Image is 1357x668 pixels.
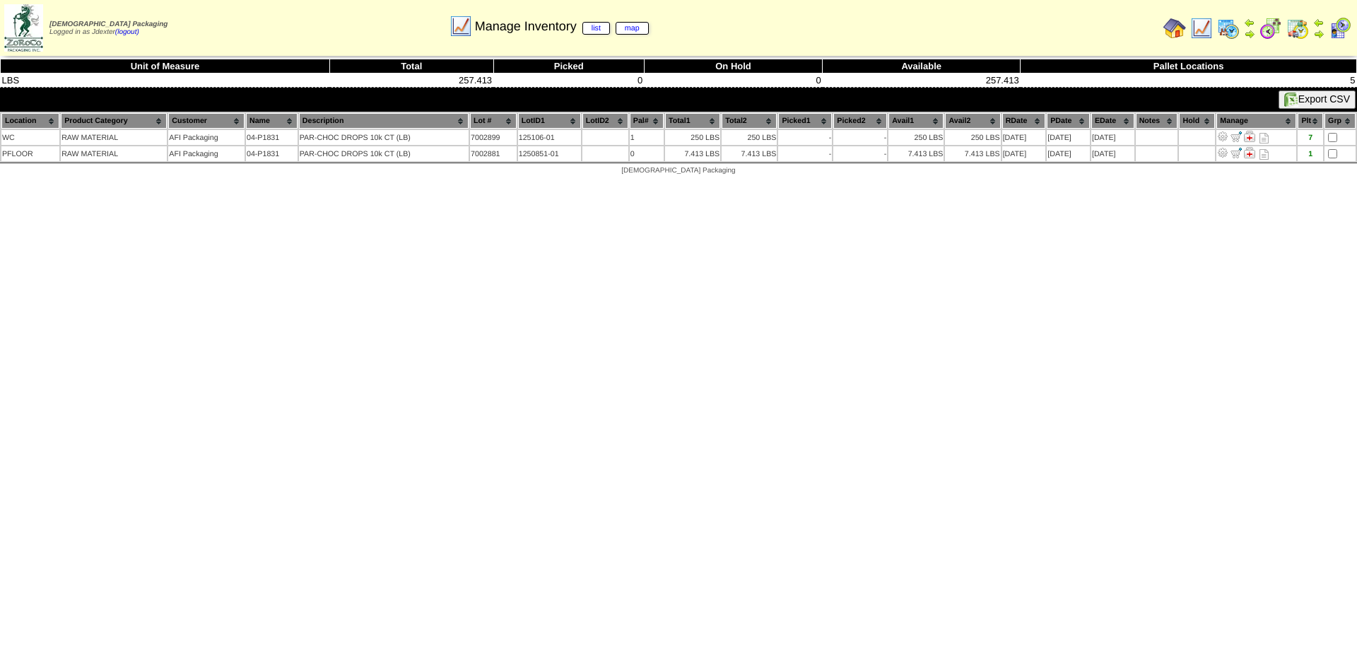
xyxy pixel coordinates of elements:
img: home.gif [1163,17,1186,40]
td: 250 LBS [722,130,777,145]
th: Avail1 [888,113,944,129]
span: [DEMOGRAPHIC_DATA] Packaging [49,20,168,28]
th: Picked2 [833,113,887,129]
span: [DEMOGRAPHIC_DATA] Packaging [621,167,735,175]
i: Note [1259,149,1269,160]
td: [DATE] [1002,130,1046,145]
td: 250 LBS [945,130,1000,145]
td: RAW MATERIAL [61,130,167,145]
img: arrowright.gif [1244,28,1255,40]
th: Total1 [665,113,720,129]
th: Pallet Locations [1021,59,1357,74]
td: 04-P1831 [246,130,298,145]
td: 7002881 [470,146,517,161]
td: [DATE] [1047,146,1090,161]
th: EDate [1091,113,1134,129]
img: line_graph.gif [450,15,472,37]
td: 04-P1831 [246,146,298,161]
th: Grp [1324,113,1356,129]
td: 0 [644,74,822,88]
img: zoroco-logo-small.webp [4,4,43,52]
th: Hold [1179,113,1215,129]
td: [DATE] [1091,146,1134,161]
th: Plt [1298,113,1323,129]
img: arrowleft.gif [1313,17,1324,28]
td: PFLOOR [1,146,59,161]
img: calendarblend.gif [1259,17,1282,40]
div: 7 [1298,134,1322,142]
a: map [616,22,649,35]
th: Customer [168,113,245,129]
img: calendarcustomer.gif [1329,17,1351,40]
td: - [833,146,887,161]
th: LotID1 [518,113,581,129]
img: arrowleft.gif [1244,17,1255,28]
td: - [833,130,887,145]
td: WC [1,130,59,145]
td: 1250851-01 [518,146,581,161]
th: Pal# [630,113,664,129]
th: Picked1 [778,113,832,129]
td: 257.413 [823,74,1021,88]
th: Available [823,59,1021,74]
th: Picked [493,59,644,74]
i: Note [1259,133,1269,143]
img: Adjust [1217,131,1228,142]
td: LBS [1,74,330,88]
td: AFI Packaging [168,146,245,161]
a: (logout) [115,28,139,36]
img: Move [1230,131,1242,142]
th: Name [246,113,298,129]
td: 125106-01 [518,130,581,145]
img: excel.gif [1284,93,1298,107]
td: - [778,146,832,161]
td: 7.413 LBS [945,146,1000,161]
td: 7.413 LBS [888,146,944,161]
td: 7.413 LBS [722,146,777,161]
td: 7.413 LBS [665,146,720,161]
th: PDate [1047,113,1090,129]
td: PAR-CHOC DROPS 10k CT (LB) [299,130,469,145]
th: Total2 [722,113,777,129]
img: calendarinout.gif [1286,17,1309,40]
td: PAR-CHOC DROPS 10k CT (LB) [299,146,469,161]
th: On Hold [644,59,822,74]
th: Description [299,113,469,129]
td: [DATE] [1002,146,1046,161]
span: Manage Inventory [475,19,649,34]
th: Manage [1216,113,1296,129]
td: 0 [630,146,664,161]
th: Total [329,59,493,74]
td: 250 LBS [665,130,720,145]
img: Move [1230,147,1242,158]
td: [DATE] [1047,130,1090,145]
div: 1 [1298,150,1322,158]
th: LotID2 [582,113,628,129]
th: Product Category [61,113,167,129]
th: Unit of Measure [1,59,330,74]
td: 257.413 [329,74,493,88]
a: list [582,22,610,35]
td: 5 [1021,74,1357,88]
td: 1 [630,130,664,145]
img: line_graph.gif [1190,17,1213,40]
td: - [778,130,832,145]
th: Lot # [470,113,517,129]
img: calendarprod.gif [1217,17,1240,40]
td: RAW MATERIAL [61,146,167,161]
img: arrowright.gif [1313,28,1324,40]
th: Notes [1136,113,1178,129]
th: Avail2 [945,113,1000,129]
td: 250 LBS [888,130,944,145]
button: Export CSV [1279,90,1356,109]
td: [DATE] [1091,130,1134,145]
th: RDate [1002,113,1046,129]
td: 7002899 [470,130,517,145]
td: 0 [493,74,644,88]
img: Manage Hold [1244,147,1255,158]
img: Adjust [1217,147,1228,158]
th: Location [1,113,59,129]
span: Logged in as Jdexter [49,20,168,36]
img: Manage Hold [1244,131,1255,142]
td: AFI Packaging [168,130,245,145]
